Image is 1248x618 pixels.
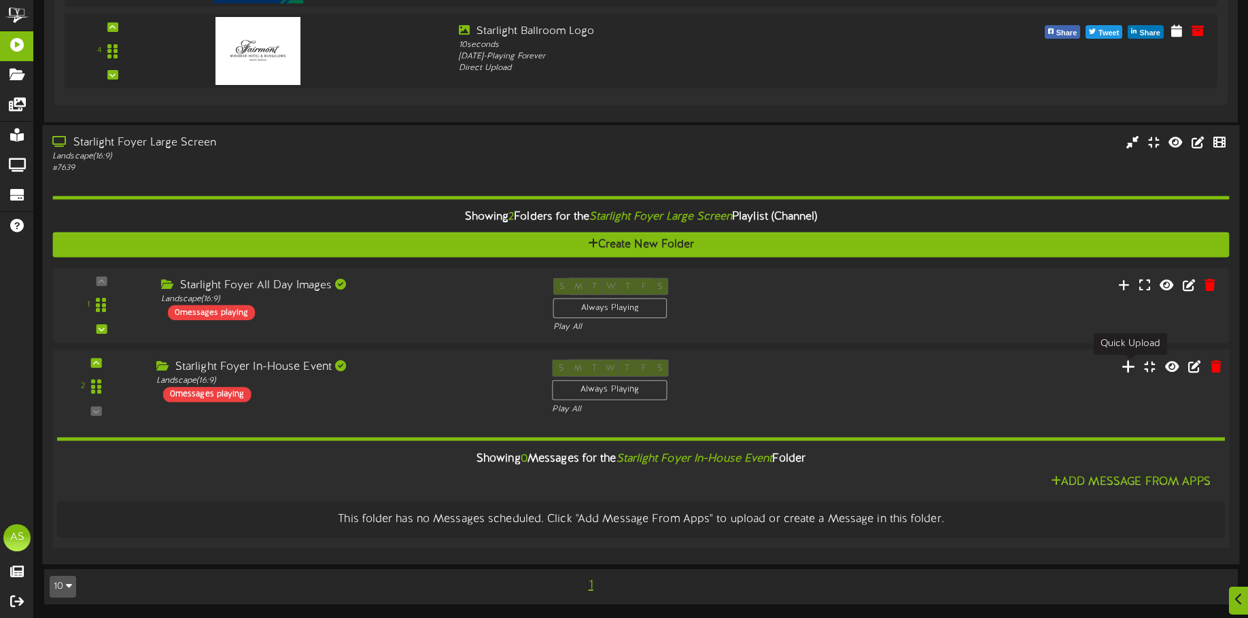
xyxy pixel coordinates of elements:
span: 0 [521,453,527,465]
div: Always Playing [552,380,667,400]
button: Share [1045,25,1081,39]
div: 0 messages playing [168,305,255,320]
button: Create New Folder [52,232,1229,257]
button: Tweet [1086,25,1122,39]
button: 10 [50,576,76,598]
div: Direct Upload [459,63,919,74]
div: Landscape ( 16:9 ) [156,375,532,387]
div: 10 seconds [459,39,919,51]
div: Starlight Ballroom Logo [459,24,919,39]
div: Showing Messages for the Folder [47,445,1235,474]
div: Starlight Foyer Large Screen [52,135,531,151]
div: AS [3,524,31,551]
span: Tweet [1096,26,1122,41]
span: Share [1137,26,1163,41]
div: [DATE] - Playing Forever [459,51,919,63]
div: Play All [553,322,827,333]
span: 2 [508,211,514,223]
button: Share [1128,25,1164,39]
div: Starlight Foyer In-House Event [156,360,532,375]
div: Showing Folders for the Playlist (Channel) [42,203,1239,232]
div: Starlight Foyer All Day Images [161,277,533,293]
i: Starlight Foyer In-House Event [617,453,773,465]
div: Landscape ( 16:9 ) [52,151,531,162]
i: Starlight Foyer Large Screen [589,211,733,223]
span: 1 [585,578,597,593]
div: This folder has no Messages scheduled. Click "Add Message From Apps" to upload or create a Messag... [67,511,1215,527]
div: Always Playing [553,298,668,317]
div: Play All [552,404,829,415]
span: Share [1054,26,1080,41]
div: Landscape ( 16:9 ) [161,293,533,305]
button: Add Message From Apps [1047,474,1215,491]
div: 0 messages playing [163,387,252,402]
img: 3129ef12-284b-4308-b287-646924ca624bfairmontbrandedcover.jpg [215,17,300,85]
div: # 7639 [52,162,531,174]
